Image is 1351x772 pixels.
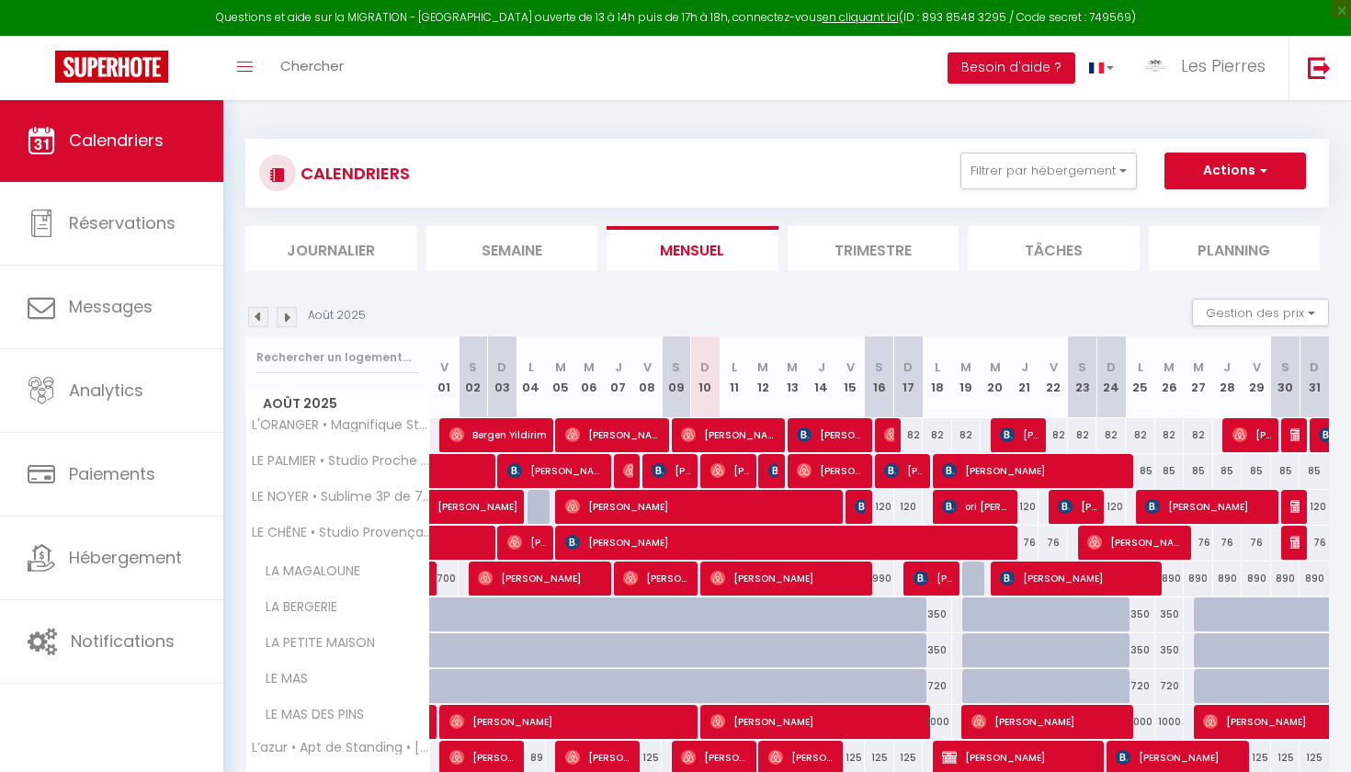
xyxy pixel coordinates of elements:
a: Chercher [267,36,358,100]
abbr: D [1107,358,1116,376]
abbr: J [615,358,622,376]
abbr: V [440,358,448,376]
div: 350 [1126,633,1155,667]
div: 990 [865,562,894,596]
span: Réservations [69,211,176,234]
span: LE MAS [249,669,318,689]
abbr: M [1193,358,1204,376]
span: [PERSON_NAME] [1000,417,1039,452]
h3: CALENDRIERS [296,153,410,194]
abbr: V [643,358,652,376]
div: 890 [1300,562,1329,596]
th: 19 [952,336,982,418]
div: 1000 [1155,705,1185,739]
th: 18 [923,336,952,418]
th: 01 [430,336,460,418]
button: Gestion des prix [1192,299,1329,326]
span: [PERSON_NAME] [1058,489,1097,524]
div: 350 [923,633,952,667]
button: Besoin d'aide ? [948,52,1075,84]
span: [PERSON_NAME] [478,561,606,596]
abbr: V [1253,358,1261,376]
span: [PERSON_NAME] [623,561,692,596]
span: [PERSON_NAME] [623,453,633,488]
th: 24 [1096,336,1126,418]
div: 1000 [923,705,952,739]
abbr: S [469,358,477,376]
th: 06 [574,336,604,418]
img: Super Booking [55,51,168,83]
span: [PERSON_NAME] [884,417,894,452]
span: [PERSON_NAME] [710,704,926,739]
span: [PERSON_NAME] [1087,525,1186,560]
abbr: M [555,358,566,376]
abbr: S [672,358,680,376]
th: 27 [1184,336,1213,418]
span: [PERSON_NAME] [437,480,564,515]
div: 890 [1271,562,1300,596]
div: 350 [1126,597,1155,631]
li: Trimestre [788,226,959,271]
abbr: V [846,358,855,376]
span: LA PETITE MAISON [249,633,380,653]
abbr: S [875,358,883,376]
div: 1700 [430,562,460,596]
th: 13 [778,336,807,418]
span: L'ORANGER • Magnifique Studio Indépendant Sur Mougins [249,418,433,432]
th: 26 [1155,336,1185,418]
th: 09 [662,336,691,418]
abbr: J [1021,358,1028,376]
li: Mensuel [607,226,778,271]
div: 120 [1010,490,1039,524]
div: 82 [952,418,982,452]
span: L’azur • Apt de Standing • [GEOGRAPHIC_DATA] • Parking [249,741,433,755]
th: 29 [1242,336,1271,418]
img: ... [1141,52,1169,80]
th: 02 [459,336,488,418]
div: 85 [1184,454,1213,488]
div: 76 [1184,526,1213,560]
div: 76 [1242,526,1271,560]
th: 22 [1039,336,1068,418]
th: 10 [691,336,721,418]
span: [PERSON_NAME] [914,561,953,596]
th: 15 [835,336,865,418]
th: 12 [749,336,778,418]
div: 82 [1068,418,1097,452]
span: Août 2025 [246,391,429,417]
div: 350 [1155,597,1185,631]
abbr: S [1078,358,1086,376]
abbr: M [757,358,768,376]
span: [PERSON_NAME] [1290,525,1300,560]
span: [PERSON_NAME] [1290,489,1300,524]
span: [PERSON_NAME] [710,561,868,596]
abbr: L [935,358,940,376]
span: [PERSON_NAME] [652,453,691,488]
li: Journalier [245,226,417,271]
th: 23 [1068,336,1097,418]
abbr: M [584,358,595,376]
abbr: M [990,358,1001,376]
abbr: M [787,358,798,376]
p: Août 2025 [308,307,366,324]
div: 120 [1300,490,1329,524]
div: 350 [1155,633,1185,667]
div: 1000 [1126,705,1155,739]
div: 720 [1155,669,1185,703]
div: 76 [1213,526,1243,560]
div: 890 [1184,562,1213,596]
abbr: D [700,358,710,376]
a: [PERSON_NAME] [430,490,460,525]
div: 76 [1039,526,1068,560]
input: Rechercher un logement... [256,341,419,374]
div: 120 [1096,490,1126,524]
th: 17 [894,336,924,418]
th: 30 [1271,336,1300,418]
div: 890 [1242,562,1271,596]
abbr: D [497,358,506,376]
span: [PERSON_NAME] [449,704,695,739]
span: [PERSON_NAME] [565,417,664,452]
span: [PERSON_NAME] [797,417,866,452]
abbr: S [1281,358,1289,376]
span: ori [PERSON_NAME] [942,489,1011,524]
